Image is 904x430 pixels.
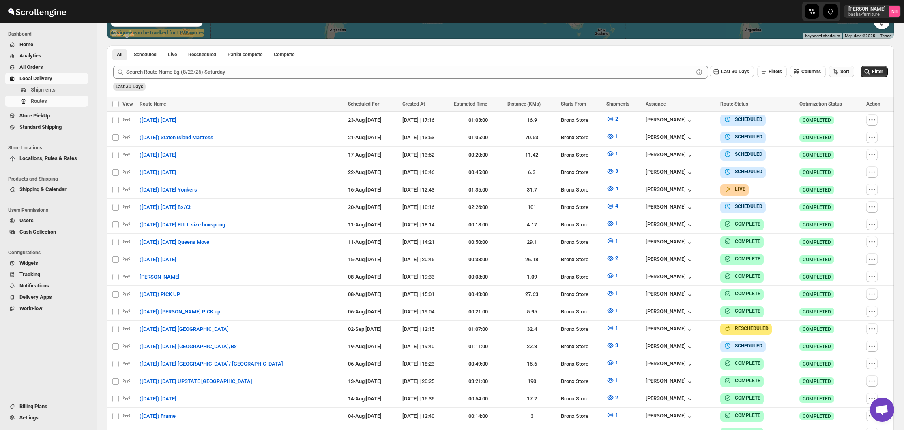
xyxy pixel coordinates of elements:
[188,51,216,58] span: Rescheduled
[454,238,502,246] div: 00:50:00
[19,271,40,277] span: Tracking
[735,238,760,244] b: COMPLETE
[561,308,601,316] div: Bronx Store
[126,66,694,79] input: Search Route Name Eg.(8/23/25) Saturday
[646,273,694,281] div: [PERSON_NAME]
[454,134,502,142] div: 01:05:00
[19,229,56,235] span: Cash Collection
[803,204,831,211] span: COMPLETED
[880,34,891,38] a: Terms
[228,51,262,58] span: Partial complete
[735,378,760,383] b: COMPLETE
[110,29,204,37] label: Assignee can be tracked for LIVE routes
[348,101,379,107] span: Scheduled For
[735,273,760,279] b: COMPLETE
[735,343,762,349] b: SCHEDULED
[140,290,180,298] span: ([DATE]) PICK UP
[845,34,875,38] span: Map data ©2025
[840,69,849,75] span: Sort
[646,117,694,125] button: [PERSON_NAME]
[507,255,556,264] div: 26.18
[889,6,900,17] span: Nael Basha
[724,307,760,315] button: COMPLETE
[5,269,88,280] button: Tracking
[601,269,623,282] button: 1
[561,273,601,281] div: Bronx Store
[561,203,601,211] div: Bronx Store
[724,359,760,367] button: COMPLETE
[348,134,382,140] span: 21-Aug | [DATE]
[454,116,502,124] div: 01:03:00
[5,153,88,164] button: Locations, Rules & Rates
[601,165,623,178] button: 3
[735,308,760,314] b: COMPLETE
[646,378,694,386] button: [PERSON_NAME]
[646,326,694,334] div: [PERSON_NAME]
[135,270,185,283] button: [PERSON_NAME]
[829,66,854,77] button: Sort
[140,395,176,403] span: ([DATE]) [DATE]
[601,287,623,300] button: 1
[615,307,618,313] span: 1
[135,375,257,388] button: ([DATE]) [DATE] UPSTATE [GEOGRAPHIC_DATA]
[735,221,760,227] b: COMPLETE
[646,308,694,316] div: [PERSON_NAME]
[19,260,38,266] span: Widgets
[140,203,191,211] span: ([DATE]) [DATE] Bx/Ct
[561,255,601,264] div: Bronx Store
[19,41,33,47] span: Home
[872,69,883,75] span: Filter
[724,411,760,419] button: COMPLETE
[8,145,92,151] span: Store Locations
[561,134,601,142] div: Bronx Store
[646,291,694,299] div: [PERSON_NAME]
[140,325,229,333] span: ([DATE]) [DATE] [GEOGRAPHIC_DATA]
[601,147,623,160] button: 1
[615,325,618,331] span: 1
[454,221,502,229] div: 00:18:00
[601,391,623,404] button: 2
[454,273,502,281] div: 00:08:00
[507,116,556,124] div: 16.9
[724,324,769,332] button: RESCHEDULED
[19,75,52,81] span: Local Delivery
[735,326,769,331] b: RESCHEDULED
[615,272,618,279] span: 1
[402,186,449,194] div: [DATE] | 12:43
[561,238,601,246] div: Bronx Store
[348,169,382,175] span: 22-Aug | [DATE]
[348,187,382,193] span: 16-Aug | [DATE]
[735,204,762,209] b: SCHEDULED
[561,151,601,159] div: Bronx Store
[19,217,34,224] span: Users
[274,51,294,58] span: Complete
[135,410,180,423] button: ([DATE]) Frame
[140,101,166,107] span: Route Name
[8,31,92,37] span: Dashboard
[646,395,694,403] div: [PERSON_NAME]
[135,183,202,196] button: ([DATE]) [DATE] Yonkers
[720,101,748,107] span: Route Status
[646,204,694,212] button: [PERSON_NAME]
[615,360,618,366] span: 1
[710,66,754,77] button: Last 30 Days
[402,221,449,229] div: [DATE] | 18:14
[135,166,181,179] button: ([DATE]) [DATE]
[402,203,449,211] div: [DATE] | 10:16
[601,130,623,143] button: 1
[646,360,694,368] button: [PERSON_NAME]
[601,113,623,126] button: 2
[140,238,209,246] span: ([DATE]) [DATE] Queens Move
[402,116,449,124] div: [DATE] | 17:16
[735,169,762,175] b: SCHEDULED
[140,134,213,142] span: ([DATE]) Staten Island Mattress
[803,274,831,280] span: COMPLETED
[615,342,618,348] span: 3
[507,134,556,142] div: 70.53
[19,64,43,70] span: All Orders
[135,323,234,336] button: ([DATE]) [DATE] [GEOGRAPHIC_DATA]
[646,169,694,177] div: [PERSON_NAME]
[799,101,842,107] span: Optimization Status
